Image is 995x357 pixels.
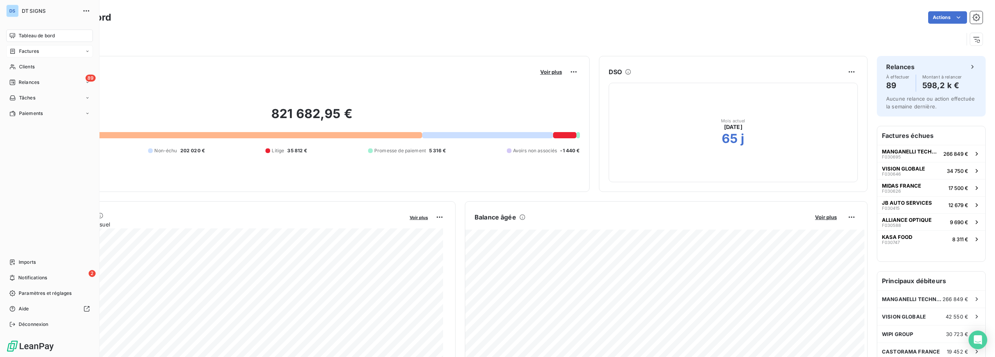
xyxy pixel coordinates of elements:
[882,200,932,206] span: JB AUTO SERVICES
[813,214,839,221] button: Voir plus
[287,147,307,154] span: 35 812 €
[922,79,962,92] h4: 598,2 k €
[410,215,428,220] span: Voir plus
[86,75,96,82] span: 89
[969,331,987,349] div: Open Intercom Messenger
[815,214,837,220] span: Voir plus
[928,11,967,24] button: Actions
[44,220,404,228] span: Chiffre d'affaires mensuel
[741,131,744,146] h2: j
[882,331,913,337] span: WIPI GROUP
[19,32,55,39] span: Tableau de bord
[154,147,177,154] span: Non-échu
[22,8,78,14] span: DT SIGNS
[948,202,968,208] span: 12 679 €
[877,213,985,230] button: ALLIANCE OPTIQUEF0305889 690 €
[882,155,901,159] span: F030695
[882,217,932,223] span: ALLIANCE OPTIQUE
[272,147,284,154] span: Litige
[475,212,516,222] h6: Balance âgée
[882,148,940,155] span: MANGANELLI TECHNOLOGY
[538,68,564,75] button: Voir plus
[513,147,557,154] span: Avoirs non associés
[877,230,985,247] button: KASA FOODF0307478 311 €
[540,69,562,75] span: Voir plus
[19,94,35,101] span: Tâches
[609,67,622,77] h6: DSO
[882,189,901,193] span: F030626
[89,270,96,277] span: 2
[948,185,968,191] span: 17 500 €
[19,110,43,117] span: Paiements
[6,303,93,315] a: Aide
[952,236,968,242] span: 8 311 €
[877,145,985,162] button: MANGANELLI TECHNOLOGYF030695266 849 €
[886,79,909,92] h4: 89
[19,63,35,70] span: Clients
[19,321,49,328] span: Déconnexion
[882,240,900,245] span: F030747
[922,75,962,79] span: Montant à relancer
[19,305,29,312] span: Aide
[877,162,985,179] button: VISION GLOBALEF03064634 750 €
[19,259,36,266] span: Imports
[882,313,926,320] span: VISION GLOBALE
[947,348,968,355] span: 19 452 €
[19,48,39,55] span: Factures
[374,147,426,154] span: Promesse de paiement
[882,172,901,176] span: F030646
[886,96,975,110] span: Aucune relance ou action effectuée la semaine dernière.
[6,5,19,17] div: DS
[950,219,968,225] span: 9 690 €
[44,106,580,129] h2: 821 682,95 €
[877,179,985,196] button: MIDAS FRANCEF03062617 500 €
[560,147,580,154] span: -1 440 €
[724,123,742,131] span: [DATE]
[882,234,912,240] span: KASA FOOD
[407,214,430,221] button: Voir plus
[877,126,985,145] h6: Factures échues
[886,75,909,79] span: À effectuer
[877,196,985,213] button: JB AUTO SERVICESF03041512 679 €
[882,296,943,302] span: MANGANELLI TECHNOLOGY
[6,340,54,352] img: Logo LeanPay
[946,313,968,320] span: 42 550 €
[180,147,205,154] span: 202 020 €
[943,296,968,302] span: 266 849 €
[882,165,925,172] span: VISION GLOBALE
[882,348,940,355] span: CASTORAMA FRANCE
[429,147,446,154] span: 5 316 €
[722,131,738,146] h2: 65
[18,274,47,281] span: Notifications
[721,118,745,123] span: Mois actuel
[19,290,72,297] span: Paramètres et réglages
[946,331,968,337] span: 30 723 €
[886,62,915,71] h6: Relances
[943,151,968,157] span: 266 849 €
[882,206,900,211] span: F030415
[877,272,985,290] h6: Principaux débiteurs
[19,79,39,86] span: Relances
[882,223,901,228] span: F030588
[882,183,921,189] span: MIDAS FRANCE
[947,168,968,174] span: 34 750 €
